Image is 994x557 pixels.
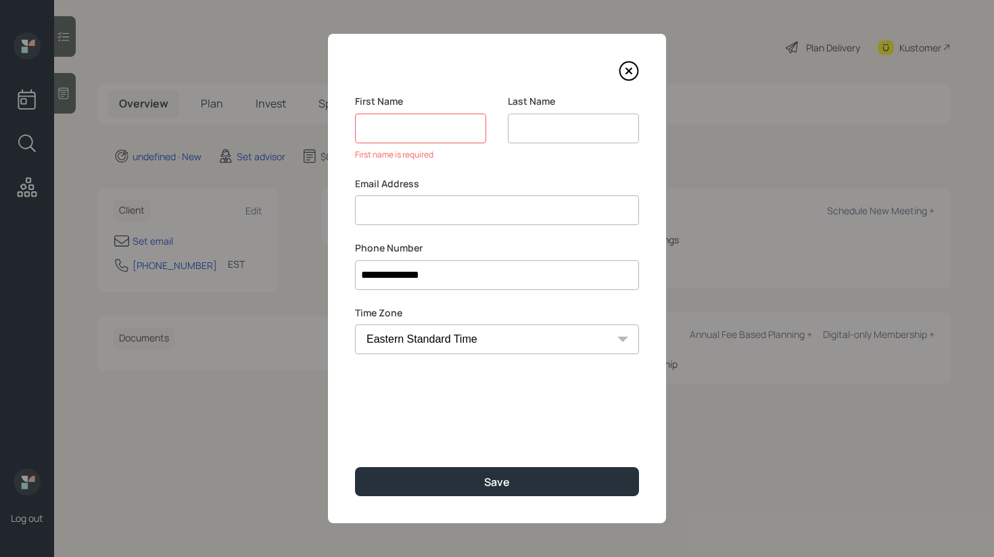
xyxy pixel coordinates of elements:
[355,306,639,320] label: Time Zone
[355,241,639,255] label: Phone Number
[484,475,510,489] div: Save
[355,177,639,191] label: Email Address
[355,149,486,161] div: First name is required
[355,467,639,496] button: Save
[508,95,639,108] label: Last Name
[355,95,486,108] label: First Name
